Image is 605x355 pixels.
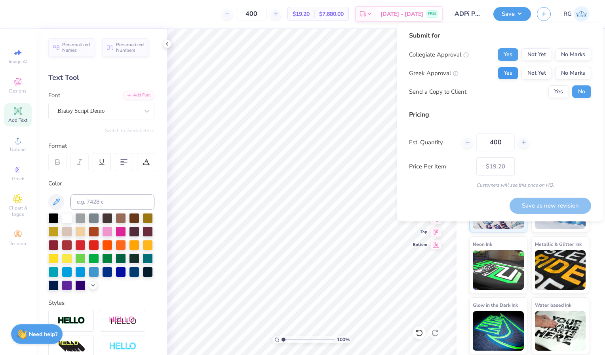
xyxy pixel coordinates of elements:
[48,91,60,100] label: Font
[555,67,591,79] button: No Marks
[236,7,267,21] input: – –
[535,311,586,351] img: Water based Ink
[409,31,591,40] div: Submit for
[535,240,582,248] span: Metallic & Glitter Ink
[473,301,518,309] span: Glow in the Dark Ink
[409,87,466,96] div: Send a Copy to Client
[563,6,589,22] a: RG
[535,250,586,290] img: Metallic & Glitter Ink
[498,67,518,79] button: Yes
[548,85,569,98] button: Yes
[473,250,524,290] img: Neon Ink
[521,67,552,79] button: Not Yet
[563,9,572,19] span: RG
[535,301,571,309] span: Water based Ink
[555,48,591,61] button: No Marks
[572,85,591,98] button: No
[48,298,154,308] div: Styles
[449,6,487,22] input: Untitled Design
[413,242,427,247] span: Bottom
[29,330,57,338] strong: Need help?
[109,316,137,326] img: Shadow
[409,181,591,189] div: Customers will see this price on HQ.
[70,194,154,210] input: e.g. 7428 c
[473,311,524,351] img: Glow in the Dark Ink
[409,69,459,78] div: Greek Approval
[62,42,90,53] span: Personalized Names
[109,342,137,351] img: Negative Space
[48,179,154,188] div: Color
[476,133,515,151] input: – –
[381,10,423,18] span: [DATE] - [DATE]
[48,142,155,151] div: Format
[9,59,27,65] span: Image AI
[48,72,154,83] div: Text Tool
[473,240,492,248] span: Neon Ink
[57,340,85,353] img: 3d Illusion
[409,138,456,147] label: Est. Quantity
[337,336,350,343] span: 100 %
[57,316,85,325] img: Stroke
[498,48,518,61] button: Yes
[409,110,591,119] div: Pricing
[293,10,310,18] span: $19.20
[409,162,470,171] label: Price Per Item
[319,10,344,18] span: $7,680.00
[413,229,427,235] span: Top
[10,146,26,153] span: Upload
[123,91,154,100] div: Add Font
[9,88,27,94] span: Designs
[409,50,469,59] div: Collegiate Approval
[8,117,27,123] span: Add Text
[428,11,436,17] span: FREE
[12,176,24,182] span: Greek
[116,42,144,53] span: Personalized Numbers
[105,127,154,134] button: Switch to Greek Letters
[493,7,531,21] button: Save
[521,48,552,61] button: Not Yet
[4,205,32,217] span: Clipart & logos
[8,240,27,247] span: Decorate
[574,6,589,22] img: Rinah Gallo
